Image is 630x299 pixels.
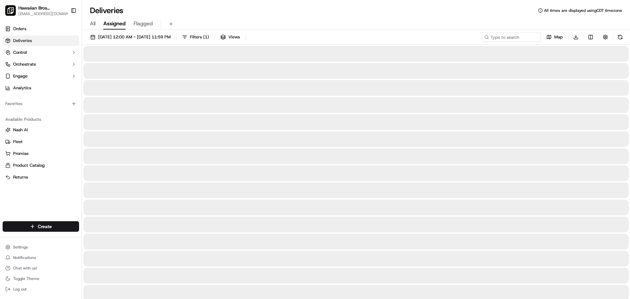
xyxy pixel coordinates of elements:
[3,114,79,125] div: Available Products
[3,264,79,273] button: Chat with us!
[544,8,622,13] span: All times are displayed using CDT timezone
[3,3,68,18] button: Hawaiian Bros (North Kansas City MO)Hawaiian Bros ([GEOGRAPHIC_DATA][US_STATE])[EMAIL_ADDRESS][DO...
[134,20,153,28] span: Flagged
[3,160,79,171] button: Product Catalog
[13,38,32,44] span: Deliveries
[554,34,563,40] span: Map
[13,151,29,157] span: Promise
[13,85,31,91] span: Analytics
[616,32,625,42] button: Refresh
[3,172,79,182] button: Returns
[13,276,39,281] span: Toggle Theme
[3,83,79,93] a: Analytics
[3,47,79,58] button: Control
[203,34,209,40] span: ( 1 )
[3,148,79,159] button: Promise
[179,32,212,42] button: Filters(1)
[13,162,45,168] span: Product Catalog
[13,266,37,271] span: Chat with us!
[87,32,174,42] button: [DATE] 12:00 AM - [DATE] 11:59 PM
[13,127,28,133] span: Nash AI
[3,71,79,81] button: Engage
[38,223,52,230] span: Create
[13,139,23,145] span: Fleet
[3,59,79,70] button: Orchestrate
[90,5,123,16] h1: Deliveries
[3,35,79,46] a: Deliveries
[218,32,243,42] button: Views
[18,11,73,16] button: [EMAIL_ADDRESS][DOMAIN_NAME]
[13,50,27,55] span: Control
[3,221,79,232] button: Create
[3,24,79,34] a: Orders
[13,245,28,250] span: Settings
[5,127,76,133] a: Nash AI
[103,20,126,28] span: Assigned
[18,5,65,11] button: Hawaiian Bros ([GEOGRAPHIC_DATA][US_STATE])
[190,34,209,40] span: Filters
[13,26,26,32] span: Orders
[5,162,76,168] a: Product Catalog
[5,151,76,157] a: Promise
[543,32,566,42] button: Map
[3,243,79,252] button: Settings
[5,174,76,180] a: Returns
[13,174,28,180] span: Returns
[13,287,27,292] span: Log out
[3,285,79,294] button: Log out
[5,139,76,145] a: Fleet
[13,255,36,260] span: Notifications
[98,34,171,40] span: [DATE] 12:00 AM - [DATE] 11:59 PM
[3,125,79,135] button: Nash AI
[228,34,240,40] span: Views
[482,32,541,42] input: Type to search
[3,253,79,262] button: Notifications
[3,137,79,147] button: Fleet
[13,73,28,79] span: Engage
[5,5,16,16] img: Hawaiian Bros (North Kansas City MO)
[90,20,95,28] span: All
[3,274,79,283] button: Toggle Theme
[13,61,36,67] span: Orchestrate
[3,98,79,109] div: Favorites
